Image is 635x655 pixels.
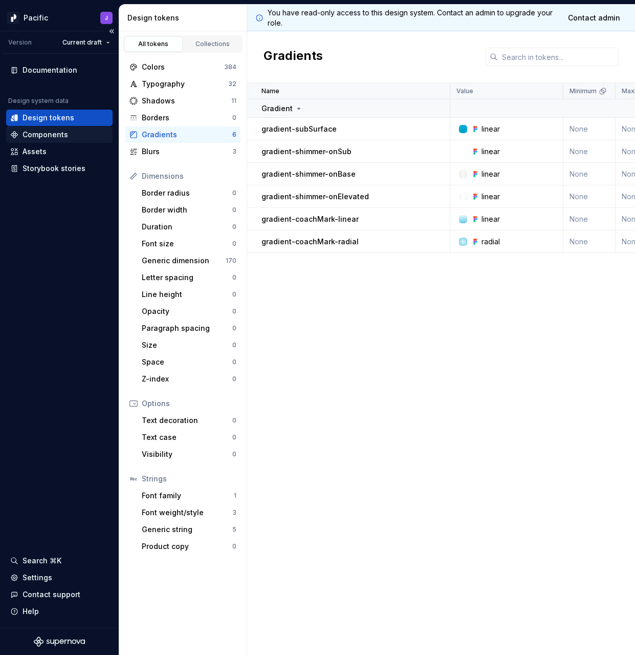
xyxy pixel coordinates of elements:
[261,169,356,179] p: gradient-shimmer-onBase
[142,171,236,181] div: Dimensions
[125,126,240,143] a: Gradients6
[23,146,47,157] div: Assets
[142,541,232,552] div: Product copy
[7,12,19,24] img: 8d0dbd7b-a897-4c39-8ca0-62fbda938e11.png
[138,303,240,320] a: Opacity0
[561,9,627,27] a: Contact admin
[231,97,236,105] div: 11
[268,8,557,28] p: You have read-only access to this design system. Contact an admin to upgrade your role.
[142,491,234,501] div: Font family
[234,492,236,500] div: 1
[232,131,236,139] div: 6
[6,160,113,177] a: Storybook stories
[142,289,232,300] div: Line height
[232,240,236,248] div: 0
[142,524,232,535] div: Generic string
[125,93,240,109] a: Shadows11
[138,538,240,555] a: Product copy0
[23,113,74,123] div: Design tokens
[62,38,102,47] span: Current draft
[105,14,108,22] div: J
[264,48,323,66] h2: Gradients
[232,223,236,231] div: 0
[125,143,240,160] a: Blurs3
[138,446,240,462] a: Visibility0
[6,569,113,586] a: Settings
[563,140,616,163] td: None
[23,65,77,75] div: Documentation
[6,62,113,78] a: Documentation
[6,126,113,143] a: Components
[138,202,240,218] a: Border width0
[228,80,236,88] div: 32
[261,192,369,202] p: gradient-shimmer-onElevated
[570,87,597,95] p: Minimum
[563,185,616,208] td: None
[23,130,68,140] div: Components
[261,87,279,95] p: Name
[142,205,232,215] div: Border width
[142,272,232,283] div: Letter spacing
[138,219,240,235] a: Duration0
[261,124,337,134] p: gradient-subSurface
[23,589,80,600] div: Contact support
[6,143,113,160] a: Assets
[138,236,240,252] a: Font size0
[142,449,232,459] div: Visibility
[232,273,236,282] div: 0
[563,163,616,185] td: None
[138,269,240,286] a: Letter spacing0
[23,606,39,617] div: Help
[6,553,113,569] button: Search ⌘K
[142,323,232,333] div: Paragraph spacing
[23,556,61,566] div: Search ⌘K
[142,222,232,232] div: Duration
[187,40,238,48] div: Collections
[138,371,240,387] a: Z-index0
[568,13,620,23] span: Contact admin
[232,542,236,551] div: 0
[34,637,85,647] svg: Supernova Logo
[232,206,236,214] div: 0
[142,113,232,123] div: Borders
[128,40,179,48] div: All tokens
[481,237,500,247] div: radial
[261,237,359,247] p: gradient-coachMark-radial
[142,398,236,409] div: Options
[481,146,500,157] div: linear
[142,239,232,249] div: Font size
[232,433,236,441] div: 0
[8,97,69,105] div: Design system data
[125,76,240,92] a: Typography32
[24,13,48,23] div: Pacific
[563,230,616,253] td: None
[138,504,240,521] a: Font weight/style3
[232,189,236,197] div: 0
[232,416,236,425] div: 0
[224,63,236,71] div: 384
[232,147,236,156] div: 3
[232,324,236,332] div: 0
[563,118,616,140] td: None
[138,521,240,538] a: Generic string5
[138,354,240,370] a: Space0
[142,508,232,518] div: Font weight/style
[232,450,236,458] div: 0
[138,286,240,303] a: Line height0
[232,290,236,299] div: 0
[456,87,473,95] p: Value
[142,306,232,316] div: Opacity
[226,257,236,265] div: 170
[498,48,619,66] input: Search in tokens...
[261,146,352,157] p: gradient-shimmer-onSub
[261,103,293,114] p: Gradient
[138,429,240,446] a: Text case0
[142,374,232,384] div: Z-index
[142,357,232,367] div: Space
[142,415,232,426] div: Text decoration
[232,307,236,315] div: 0
[127,13,243,23] div: Design tokens
[138,412,240,429] a: Text decoration0
[6,586,113,603] button: Contact support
